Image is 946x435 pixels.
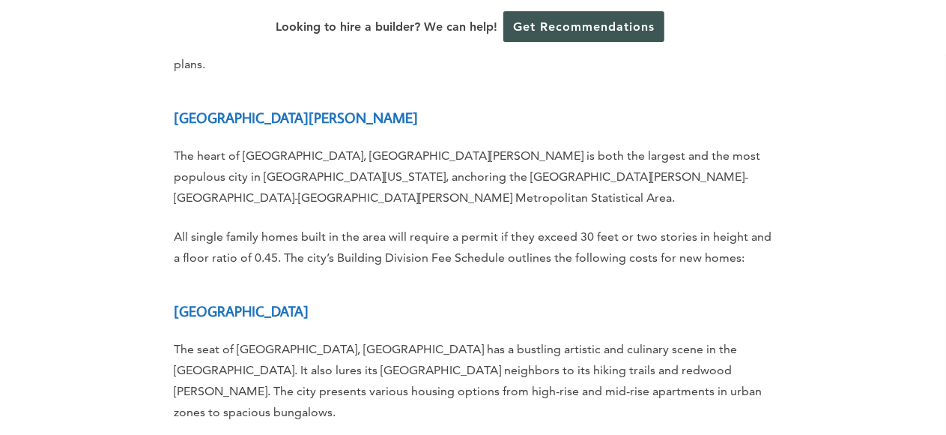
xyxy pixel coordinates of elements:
a: [GEOGRAPHIC_DATA][PERSON_NAME] [175,108,419,127]
a: [GEOGRAPHIC_DATA] [175,301,309,320]
p: All single family homes built in the area will require a permit if they exceed 30 feet or two sto... [175,226,772,268]
p: The heart of [GEOGRAPHIC_DATA], [GEOGRAPHIC_DATA][PERSON_NAME] is both the largest and the most p... [175,145,772,208]
p: The seat of [GEOGRAPHIC_DATA], [GEOGRAPHIC_DATA] has a bustling artistic and culinary scene in th... [175,339,772,423]
a: Get Recommendations [503,11,664,42]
